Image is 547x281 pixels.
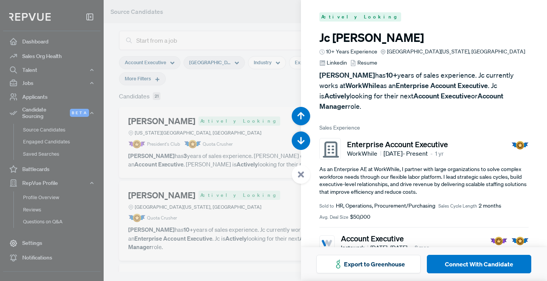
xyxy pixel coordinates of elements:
span: Sales Cycle Length [438,203,477,210]
span: WorkWhile [347,149,381,158]
span: HR, Operations, Procurement/Purchasing [336,202,435,210]
span: Avg. Deal Size [319,214,348,221]
strong: 10+ [386,71,397,80]
span: 2 months [479,202,501,210]
h3: Jc [PERSON_NAME] [319,31,529,45]
span: 10+ Years Experience [326,48,377,56]
button: Connect With Candidate [427,255,531,273]
img: President Badge [490,237,507,245]
article: • [430,149,433,158]
h5: Enterprise Account Executive [347,140,448,149]
span: [DATE] - [DATE] [370,244,407,252]
button: Export to Greenhouse [316,255,421,273]
h5: Account Executive [341,234,429,243]
p: has years of sales experience. Jc currently works at as an . Jc is looking for their next or role. [319,70,529,111]
span: Sold to [319,203,334,210]
article: • [410,243,412,252]
span: Instawork [341,244,368,252]
p: As an Enterprise AE at WorkWhile, I partner with large organizations to solve complex workforce n... [319,166,529,196]
img: Quota Badge [511,141,529,150]
strong: Account Executive [413,91,471,100]
a: Resume [350,59,377,67]
span: $50,000 [350,213,370,221]
span: [DATE] - Present [383,149,428,158]
img: Instawork [321,237,333,249]
span: Sales Experience [319,124,529,132]
strong: WorkWhile [345,81,380,90]
span: Linkedin [327,59,347,67]
span: 1 yr [435,149,444,158]
a: Linkedin [319,59,347,67]
strong: [PERSON_NAME] [319,71,375,80]
strong: Enterprise Account Executive [396,81,488,90]
img: Quota Badge [511,237,529,245]
span: 8 mos [415,244,429,252]
span: [GEOGRAPHIC_DATA][US_STATE], [GEOGRAPHIC_DATA] [387,48,525,56]
strong: Actively [324,91,350,100]
span: Actively Looking [319,12,401,22]
span: Resume [357,59,377,67]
